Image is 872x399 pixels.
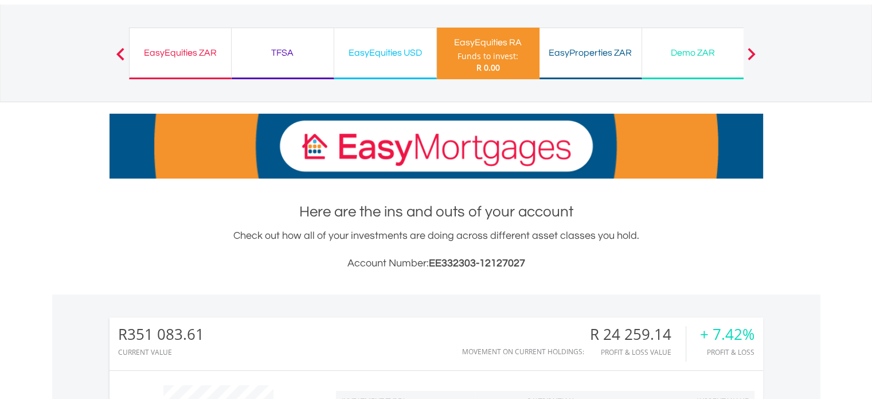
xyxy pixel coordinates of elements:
div: Funds to invest: [457,51,518,62]
div: Profit & Loss [700,348,754,356]
img: EasyMortage Promotion Banner [110,114,763,179]
h1: Here are the ins and outs of your account [110,202,763,222]
div: EasyProperties ZAR [546,45,635,61]
div: TFSA [238,45,327,61]
span: R 0.00 [476,62,500,73]
div: Profit & Loss Value [590,348,686,356]
h3: Account Number: [110,255,763,272]
button: Previous [109,53,132,65]
div: EasyEquities ZAR [136,45,224,61]
div: R 24 259.14 [590,326,686,343]
span: EE332303-12127027 [429,258,525,269]
div: + 7.42% [700,326,754,343]
div: Demo ZAR [649,45,737,61]
div: Movement on Current Holdings: [462,348,584,355]
div: EasyEquities USD [341,45,429,61]
div: EasyEquities RA [444,34,533,51]
div: CURRENT VALUE [118,348,204,356]
button: Next [740,53,763,65]
div: R351 083.61 [118,326,204,343]
div: Check out how all of your investments are doing across different asset classes you hold. [110,228,763,272]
